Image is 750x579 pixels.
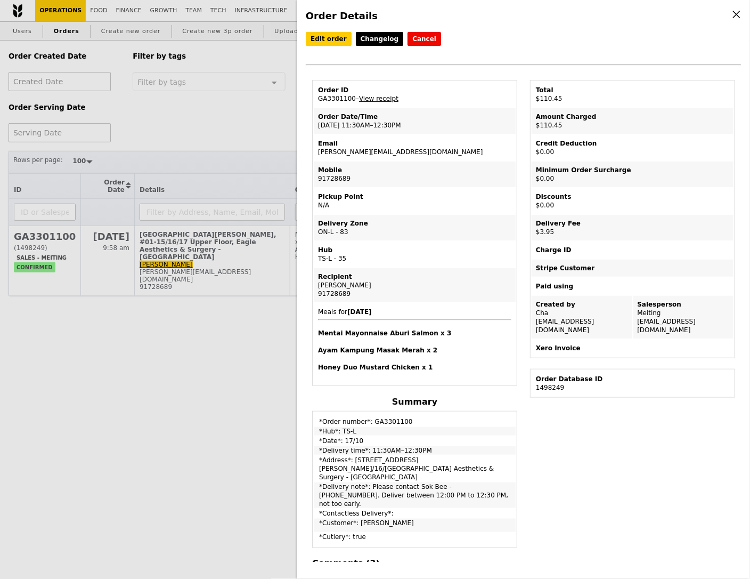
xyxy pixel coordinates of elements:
div: Paid using [536,282,729,291]
button: Cancel [407,32,441,46]
div: Hub [318,246,511,254]
div: Delivery Fee [536,219,729,228]
td: N/A [314,188,516,214]
span: Order Details [306,10,378,21]
h4: Summary [312,397,517,407]
div: Delivery Zone [318,219,511,228]
td: *Contactless Delivery*: [314,509,516,518]
td: GA3301100 [314,82,516,107]
td: *Date*: 17/10 [314,437,516,445]
td: 91728689 [314,162,516,187]
span: Meals for [318,308,511,372]
div: Mobile [318,166,511,174]
div: 91728689 [318,289,511,298]
td: Cha [EMAIL_ADDRESS][DOMAIN_NAME] [532,296,632,339]
td: *Customer*: [PERSON_NAME] [314,519,516,532]
div: Charge ID [536,246,729,254]
h4: Comments (3) [312,559,517,569]
div: Salesperson [638,300,730,309]
a: Edit order [306,32,352,46]
td: *Address*: [STREET_ADDRESS][PERSON_NAME]/16/[GEOGRAPHIC_DATA] Aesthetics & Surgery - [GEOGRAPHIC_... [314,456,516,481]
h4: Honey Duo Mustard Chicken x 1 [318,363,511,372]
div: Minimum Order Surcharge [536,166,729,174]
td: *Delivery time*: 11:30AM–12:30PM [314,446,516,455]
td: [PERSON_NAME][EMAIL_ADDRESS][DOMAIN_NAME] [314,135,516,160]
td: $0.00 [532,162,733,187]
div: Recipient [318,272,511,281]
div: Stripe Customer [536,264,729,272]
td: *Cutlery*: true [314,533,516,546]
div: Total [536,86,729,94]
a: View receipt [359,95,398,102]
td: $110.45 [532,82,733,107]
div: [PERSON_NAME] [318,281,511,289]
td: *Delivery note*: Please contact Sok Bee - [PHONE_NUMBER]. Deliver between 12:00 PM to 12:30 PM, n... [314,482,516,508]
div: Amount Charged [536,112,729,121]
div: Order Database ID [536,375,729,383]
div: Pickup Point [318,192,511,201]
div: Created by [536,300,628,309]
h4: Ayam Kampung Masak Merah x 2 [318,346,511,355]
div: Order Date/Time [318,112,511,121]
td: Meiting [EMAIL_ADDRESS][DOMAIN_NAME] [633,296,734,339]
td: ON-L - 83 [314,215,516,240]
td: *Hub*: TS-L [314,427,516,436]
h4: Mentai Mayonnaise Aburi Salmon x 3 [318,329,511,337]
td: $0.00 [532,188,733,214]
td: $110.45 [532,108,733,134]
div: Discounts [536,192,729,201]
div: Email [318,139,511,148]
span: – [356,95,359,102]
a: Changelog [356,32,404,46]
td: *Order number*: GA3301100 [314,413,516,426]
div: Credit Deduction [536,139,729,148]
td: $0.00 [532,135,733,160]
div: Xero Invoice [536,344,729,352]
b: [DATE] [347,308,372,316]
td: TS-L - 35 [314,242,516,267]
td: $3.95 [532,215,733,240]
td: [DATE] 11:30AM–12:30PM [314,108,516,134]
td: 1498249 [532,371,733,396]
div: Order ID [318,86,511,94]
